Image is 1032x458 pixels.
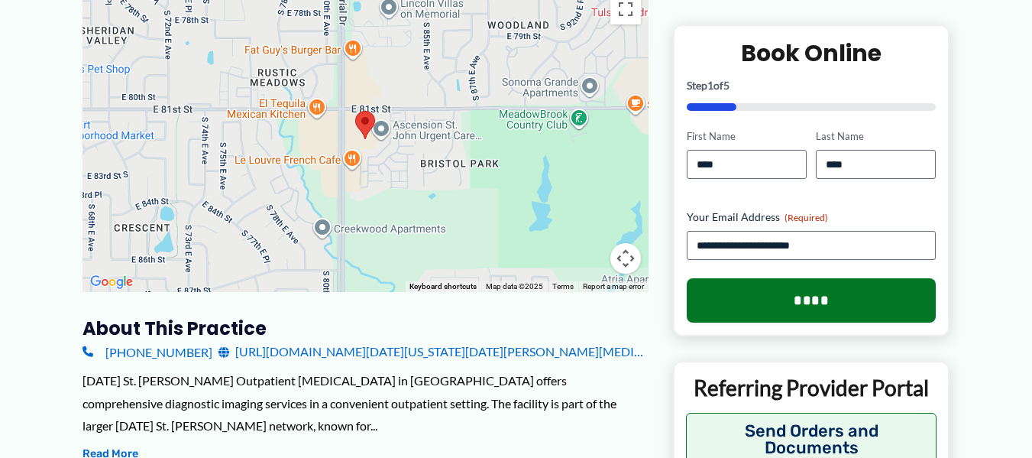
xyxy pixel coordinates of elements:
h2: Book Online [687,38,937,68]
a: Report a map error [583,282,644,291]
span: 5 [723,79,730,92]
button: Map camera controls [610,243,641,274]
span: (Required) [785,212,828,223]
img: Google [86,272,137,292]
a: Open this area in Google Maps (opens a new window) [86,272,137,292]
label: Last Name [816,129,936,144]
span: Map data ©2025 [486,282,543,291]
h3: About this practice [82,317,649,340]
p: Referring Provider Portal [686,374,937,401]
p: Step of [687,80,937,91]
div: [DATE] St. [PERSON_NAME] Outpatient [MEDICAL_DATA] in [GEOGRAPHIC_DATA] offers comprehensive diag... [82,369,649,437]
span: 1 [707,79,713,92]
a: Terms (opens in new tab) [552,282,574,291]
button: Keyboard shortcuts [409,281,477,292]
label: Your Email Address [687,210,937,225]
label: First Name [687,129,807,144]
a: [URL][DOMAIN_NAME][DATE][US_STATE][DATE][PERSON_NAME][MEDICAL_DATA] [218,340,649,363]
a: [PHONE_NUMBER] [82,340,212,363]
